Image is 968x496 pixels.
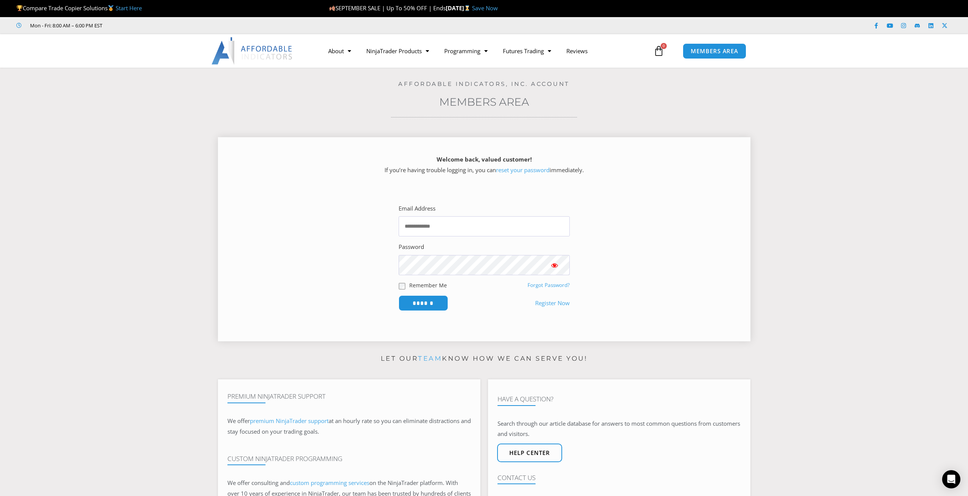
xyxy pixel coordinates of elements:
[113,22,227,29] iframe: Customer reviews powered by Trustpilot
[399,203,436,214] label: Email Address
[559,42,595,60] a: Reviews
[116,4,142,12] a: Start Here
[321,42,652,60] nav: Menu
[227,417,250,425] span: We offer
[472,4,498,12] a: Save Now
[17,5,22,11] img: 🏆
[691,48,738,54] span: MEMBERS AREA
[409,281,447,289] label: Remember Me
[329,5,335,11] img: 🍂
[509,450,550,456] span: Help center
[227,417,471,435] span: at an hourly rate so you can eliminate distractions and stay focused on your trading goals.
[211,37,293,65] img: LogoAI | Affordable Indicators – NinjaTrader
[359,42,437,60] a: NinjaTrader Products
[437,155,532,163] strong: Welcome back, valued customer!
[418,355,442,362] a: team
[227,393,471,400] h4: Premium NinjaTrader Support
[329,4,446,12] span: SEPTEMBER SALE | Up To 50% OFF | Ends
[498,418,741,440] p: Search through our article database for answers to most common questions from customers and visit...
[495,42,559,60] a: Futures Trading
[218,353,750,365] p: Let our know how we can serve you!
[227,479,369,486] span: We offer consulting and
[498,395,741,403] h4: Have A Question?
[108,5,114,11] img: 🥇
[437,42,495,60] a: Programming
[16,4,142,12] span: Compare Trade Copier Solutions
[321,42,359,60] a: About
[496,166,550,174] a: reset your password
[683,43,746,59] a: MEMBERS AREA
[398,80,570,87] a: Affordable Indicators, Inc. Account
[290,479,369,486] a: custom programming services
[446,4,472,12] strong: [DATE]
[231,154,737,176] p: If you’re having trouble logging in, you can immediately.
[399,242,424,252] label: Password
[250,417,329,425] a: premium NinjaTrader support
[439,95,529,108] a: Members Area
[497,444,562,462] a: Help center
[535,298,570,309] a: Register Now
[942,470,960,488] div: Open Intercom Messenger
[642,40,676,62] a: 0
[498,474,741,482] h4: Contact Us
[661,43,667,49] span: 0
[28,21,102,30] span: Mon - Fri: 8:00 AM – 6:00 PM EST
[539,255,570,275] button: Show password
[528,282,570,288] a: Forgot Password?
[227,455,471,463] h4: Custom NinjaTrader Programming
[464,5,470,11] img: ⌛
